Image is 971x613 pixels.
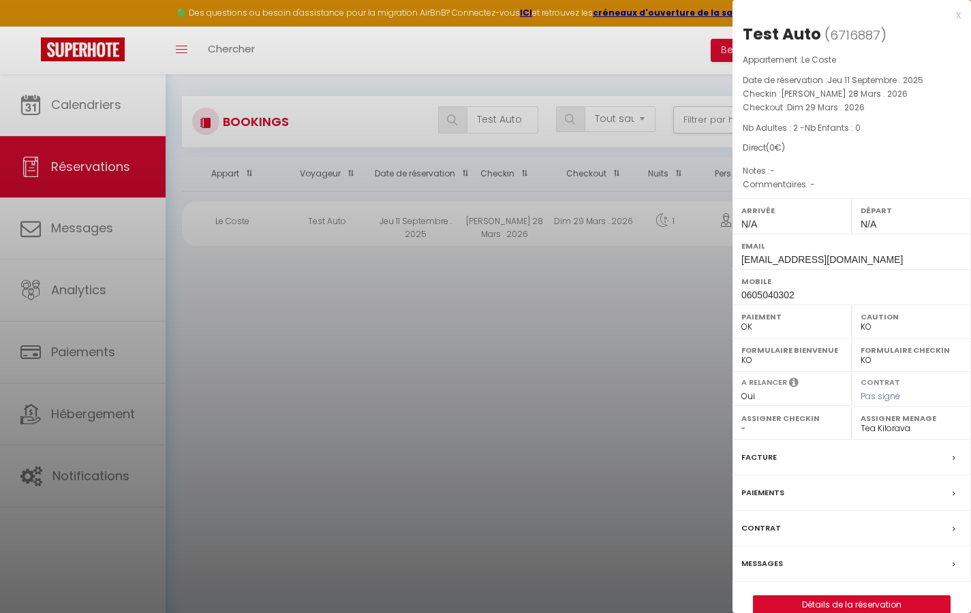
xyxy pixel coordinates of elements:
[741,411,843,425] label: Assigner Checkin
[861,377,900,386] label: Contrat
[861,310,962,324] label: Caution
[861,204,962,217] label: Départ
[733,7,961,23] div: x
[805,122,861,133] span: Nb Enfants : 0
[781,88,908,99] span: [PERSON_NAME] 28 Mars . 2026
[741,556,783,571] label: Messages
[861,219,876,230] span: N/A
[801,54,836,65] span: Le Coste
[787,101,865,113] span: Dim 29 Mars . 2026
[827,74,923,86] span: Jeu 11 Septembre . 2025
[861,390,900,402] span: Pas signé
[766,142,785,153] span: ( €)
[743,164,961,178] p: Notes :
[830,27,880,44] span: 6716887
[861,411,962,425] label: Assigner Menage
[741,310,843,324] label: Paiement
[741,274,962,288] label: Mobile
[769,142,775,153] span: 0
[741,204,843,217] label: Arrivée
[11,5,52,46] button: Ouvrir le widget de chat LiveChat
[741,254,903,265] span: [EMAIL_ADDRESS][DOMAIN_NAME]
[741,486,784,500] label: Paiements
[743,74,961,87] p: Date de réservation :
[741,343,843,357] label: Formulaire Bienvenue
[741,450,777,465] label: Facture
[743,53,961,67] p: Appartement :
[743,23,821,45] div: Test Auto
[743,101,961,114] p: Checkout :
[810,178,815,190] span: -
[743,142,961,155] div: Direct
[861,343,962,357] label: Formulaire Checkin
[741,289,795,300] span: 0605040302
[741,521,781,535] label: Contrat
[741,239,962,253] label: Email
[741,377,787,388] label: A relancer
[741,219,757,230] span: N/A
[743,178,961,191] p: Commentaires :
[824,25,887,44] span: ( )
[789,377,799,392] i: Sélectionner OUI si vous souhaiter envoyer les séquences de messages post-checkout
[743,122,861,133] span: Nb Adultes : 2 -
[770,165,775,176] span: -
[743,87,961,101] p: Checkin :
